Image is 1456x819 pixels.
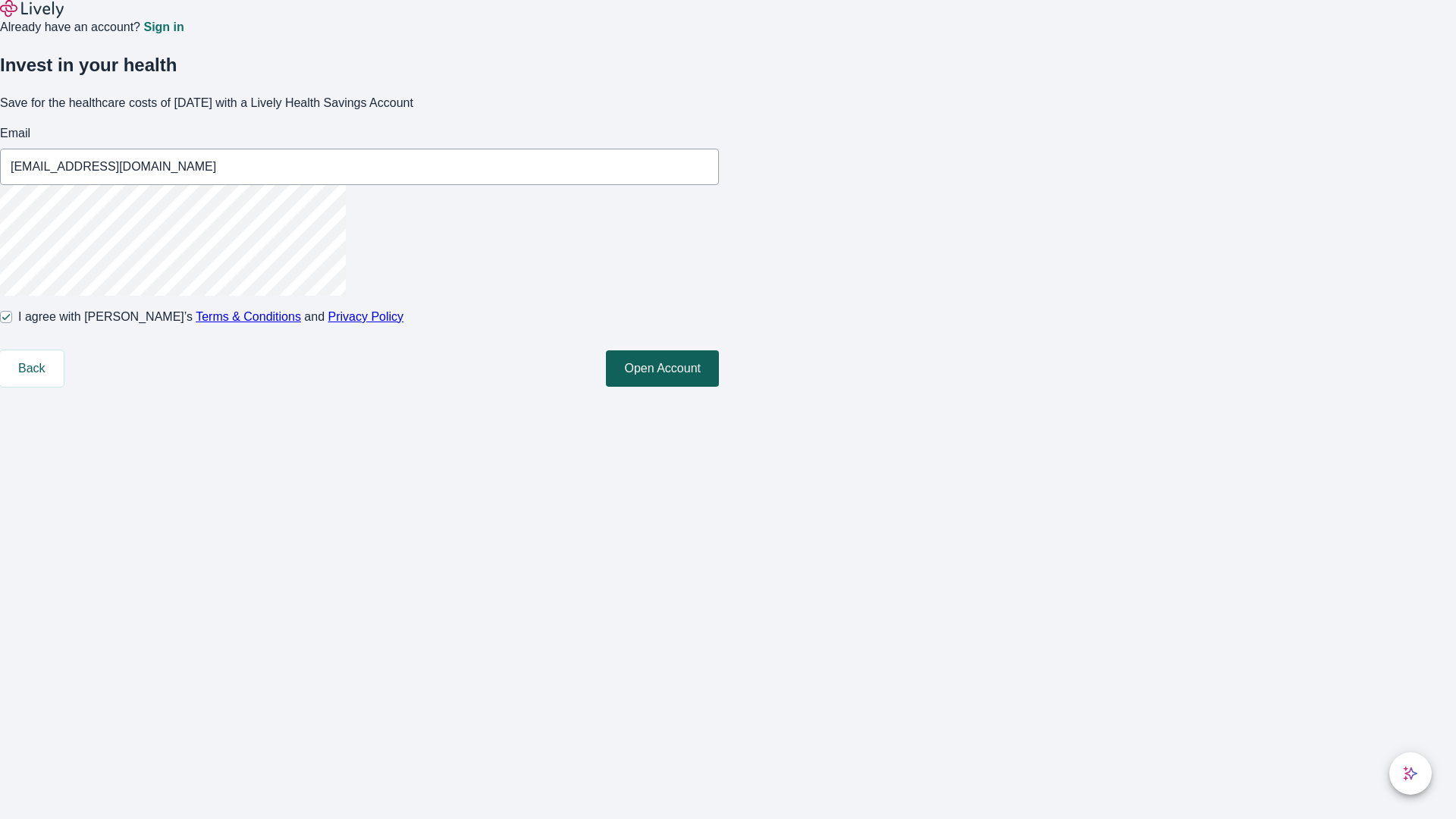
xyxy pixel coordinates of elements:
button: Open Account [606,350,719,387]
svg: Lively AI Assistant [1403,766,1418,781]
button: chat [1389,752,1432,795]
a: Terms & Conditions [196,310,301,323]
a: Sign in [143,21,184,33]
span: I agree with [PERSON_NAME]’s and [18,308,403,326]
a: Privacy Policy [328,310,404,323]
